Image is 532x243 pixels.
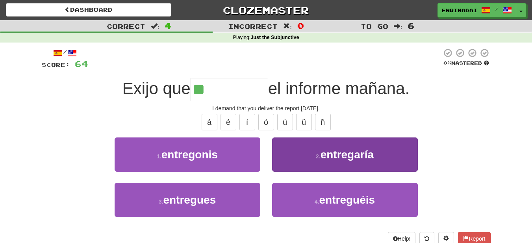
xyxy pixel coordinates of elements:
[283,23,292,30] span: :
[159,198,163,205] small: 3 .
[361,22,388,30] span: To go
[443,60,451,66] span: 0 %
[42,104,491,112] div: I demand that you deliver the report [DATE].
[221,114,236,130] button: é
[151,23,159,30] span: :
[316,153,321,160] small: 2 .
[6,3,171,17] a: Dashboard
[319,194,375,206] span: entreguéis
[183,3,348,17] a: Clozemaster
[394,23,402,30] span: :
[268,79,410,98] span: el informe mañana.
[42,61,70,68] span: Score:
[115,137,260,172] button: 1.entregonis
[315,198,319,205] small: 4 .
[239,114,255,130] button: í
[272,137,418,172] button: 2.entregaría
[321,148,374,161] span: entregaría
[315,114,331,130] button: ñ
[228,22,278,30] span: Incorrect
[107,22,145,30] span: Correct
[250,35,299,40] strong: Just the Subjunctive
[165,21,171,30] span: 4
[42,48,88,58] div: /
[495,6,499,12] span: /
[277,114,293,130] button: ú
[442,60,491,67] div: Mastered
[296,114,312,130] button: ü
[437,3,516,17] a: enrimadai /
[115,183,260,217] button: 3.entregues
[163,194,216,206] span: entregues
[157,153,161,160] small: 1 .
[297,21,304,30] span: 0
[75,59,88,69] span: 64
[272,183,418,217] button: 4.entreguéis
[258,114,274,130] button: ó
[442,7,477,14] span: enrimadai
[161,148,218,161] span: entregonis
[122,79,191,98] span: Exijo que
[408,21,414,30] span: 6
[202,114,217,130] button: á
